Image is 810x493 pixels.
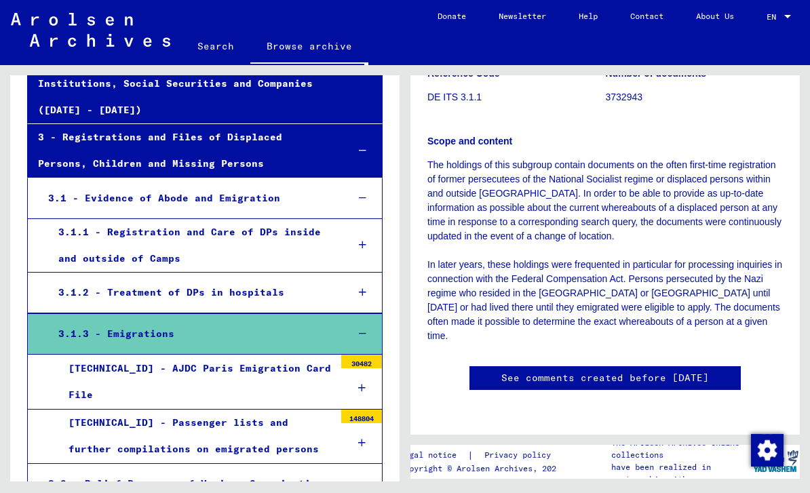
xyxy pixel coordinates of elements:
[38,185,336,212] div: 3.1 - Evidence of Abode and Emigration
[606,90,784,104] p: 3732943
[58,355,334,408] div: [TECHNICAL_ID] - AJDC Paris Emigration Card File
[767,12,776,22] mat-select-trigger: EN
[400,462,567,475] p: Copyright © Arolsen Archives, 2021
[501,371,709,385] a: See comments created before [DATE]
[341,355,382,368] div: 30482
[427,158,783,343] p: The holdings of this subgroup contain documents on the often first-time registration of former pe...
[341,410,382,423] div: 148804
[474,448,567,462] a: Privacy policy
[750,433,783,466] div: Zustimmung ändern
[751,434,784,467] img: Zustimmung ändern
[427,90,605,104] p: DE ITS 3.1.1
[28,124,336,177] div: 3 - Registrations and Files of Displaced Persons, Children and Missing Persons
[400,448,467,462] a: Legal notice
[611,461,752,486] p: have been realized in partnership with
[250,30,368,65] a: Browse archive
[181,30,250,62] a: Search
[611,437,752,461] p: The Arolsen Archives online collections
[427,136,512,146] b: Scope and content
[48,321,336,347] div: 3.1.3 - Emigrations
[48,219,336,272] div: 3.1.1 - Registration and Care of DPs inside and outside of Camps
[400,448,567,462] div: |
[11,13,170,47] img: Arolsen_neg.svg
[58,410,334,462] div: [TECHNICAL_ID] - Passenger lists and further compilations on emigrated persons
[48,279,336,306] div: 3.1.2 - Treatment of DPs in hospitals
